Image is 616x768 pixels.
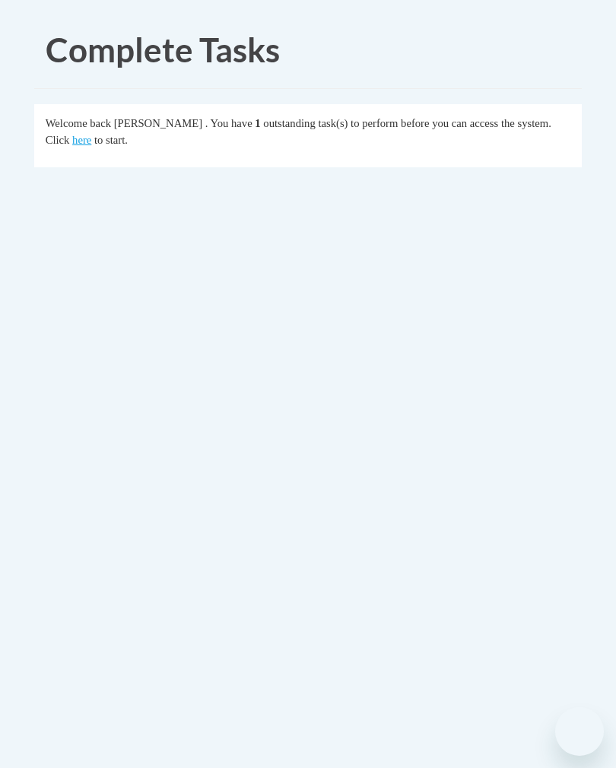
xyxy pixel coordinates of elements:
[114,117,202,129] span: [PERSON_NAME]
[46,117,111,129] span: Welcome back
[205,117,252,129] span: . You have
[46,30,280,69] span: Complete Tasks
[46,117,551,146] span: outstanding task(s) to perform before you can access the system. Click
[94,134,128,146] span: to start.
[255,117,260,129] span: 1
[72,134,91,146] a: here
[555,707,604,756] iframe: Button to launch messaging window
